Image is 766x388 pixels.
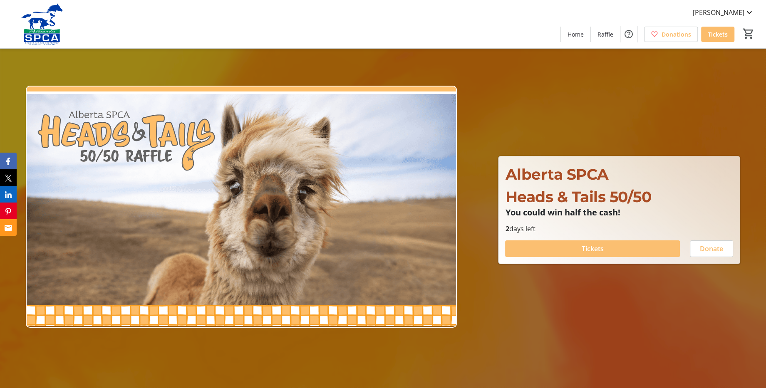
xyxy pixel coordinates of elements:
[700,244,723,254] span: Donate
[568,30,584,39] span: Home
[708,30,728,39] span: Tickets
[5,3,79,45] img: Alberta SPCA's Logo
[690,240,733,257] button: Donate
[505,165,608,183] span: Alberta SPCA
[505,224,733,234] p: days left
[505,224,509,233] span: 2
[644,27,698,42] a: Donations
[582,244,604,254] span: Tickets
[505,208,733,217] p: You could win half the cash!
[26,86,457,328] img: Campaign CTA Media Photo
[693,7,744,17] span: [PERSON_NAME]
[505,240,680,257] button: Tickets
[662,30,691,39] span: Donations
[620,26,637,42] button: Help
[686,6,761,19] button: [PERSON_NAME]
[591,27,620,42] a: Raffle
[561,27,590,42] a: Home
[701,27,734,42] a: Tickets
[597,30,613,39] span: Raffle
[505,188,651,206] span: Heads & Tails 50/50
[741,26,756,41] button: Cart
